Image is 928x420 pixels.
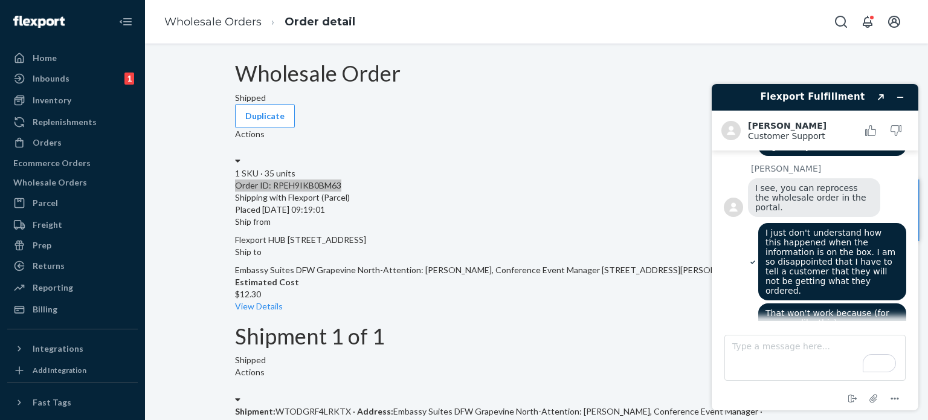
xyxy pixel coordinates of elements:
span: Shipment: [235,406,275,416]
a: Add Integration [7,363,138,378]
div: Returns [33,260,65,272]
a: Wholesale Orders [7,173,138,192]
div: Replenishments [33,116,97,128]
p: Shipping with Flexport (Parcel) [235,192,838,204]
div: Ecommerce Orders [13,157,91,169]
div: 1 [124,73,134,85]
h1: Shipment 1 of 1 [235,325,838,349]
ol: breadcrumbs [155,4,365,40]
div: Reporting [33,282,73,294]
div: Inventory [33,94,71,106]
a: Inventory [7,91,138,110]
img: Flexport logo [13,16,65,28]
a: Billing [7,300,138,319]
span: Address: [357,406,393,416]
div: Shipped [235,354,838,366]
label: Actions [235,366,265,378]
a: Home [7,48,138,68]
span: Flexport HUB [STREET_ADDRESS] [235,234,366,245]
a: Freight [7,215,138,234]
button: Open account menu [882,10,906,34]
p: Ship from [235,216,838,228]
div: $12.30 [235,276,838,312]
div: Parcel [33,197,58,209]
a: Returns [7,256,138,276]
a: Wholesale Orders [164,15,262,28]
label: Actions [235,128,265,140]
a: Order detail [285,15,355,28]
div: Inbounds [33,73,69,85]
a: Reporting [7,278,138,297]
div: Prep [33,239,51,251]
div: Orders [33,137,62,149]
div: Order ID: RPEH9IKB0BM63 [235,179,838,192]
span: Embassy Suites DFW Grapevine North-Attention: [PERSON_NAME], Conference Event Manager [STREET_ADD... [235,265,747,275]
a: View Details [235,301,283,311]
a: Ecommerce Orders [7,153,138,173]
div: Fast Tags [33,396,71,409]
div: Shipped [235,92,838,104]
div: Wholesale Orders [13,176,87,189]
button: Duplicate [235,104,295,128]
div: Home [33,52,57,64]
div: 1 SKU · 35 units [235,167,838,179]
div: Placed [DATE] 09:19:01 [235,204,838,216]
button: Integrations [7,339,138,358]
a: Replenishments [7,112,138,132]
button: Fast Tags [7,393,138,412]
button: Open Search Box [829,10,853,34]
p: Ship to [235,246,838,258]
div: Freight [33,219,62,231]
div: Billing [33,303,57,315]
a: Parcel [7,193,138,213]
button: Open notifications [855,10,880,34]
a: Prep [7,236,138,255]
p: Estimated Cost [235,276,838,288]
a: Inbounds1 [7,69,138,88]
div: Add Integration [33,365,86,375]
a: Orders [7,133,138,152]
span: Chat [27,8,51,19]
div: Integrations [33,343,83,355]
h1: Wholesale Order [235,62,838,86]
iframe: To enrich screen reader interactions, please activate Accessibility in Grammarly extension settings [702,74,928,420]
button: Close Navigation [114,10,138,34]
